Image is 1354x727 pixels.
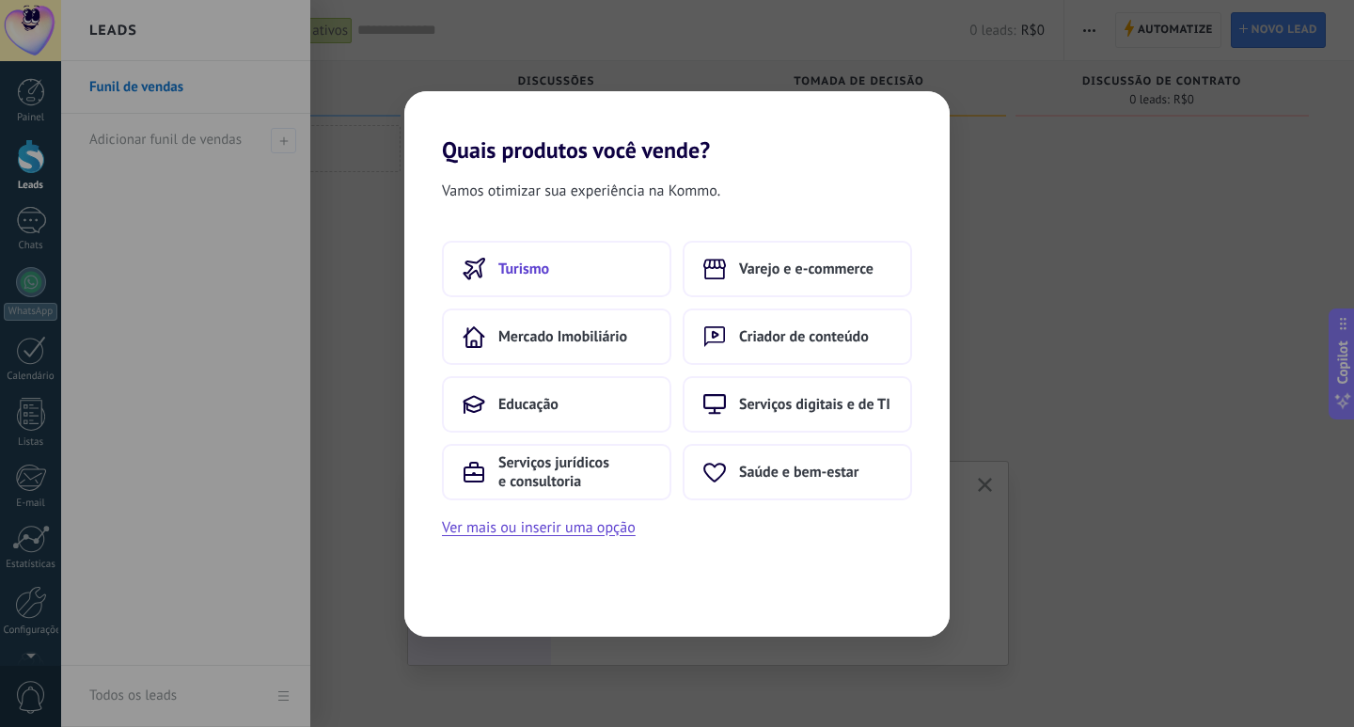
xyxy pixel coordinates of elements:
[442,444,671,500] button: Serviços jurídicos e consultoria
[442,308,671,365] button: Mercado Imobiliário
[683,444,912,500] button: Saúde e bem-estar
[442,179,720,203] span: Vamos otimizar sua experiência na Kommo.
[739,260,874,278] span: Varejo e e-commerce
[683,376,912,433] button: Serviços digitais e de TI
[442,515,636,540] button: Ver mais ou inserir uma opção
[683,308,912,365] button: Criador de conteúdo
[498,453,651,491] span: Serviços jurídicos e consultoria
[442,241,671,297] button: Turismo
[498,327,627,346] span: Mercado Imobiliário
[404,91,950,164] h2: Quais produtos você vende?
[442,376,671,433] button: Educação
[739,327,869,346] span: Criador de conteúdo
[739,395,890,414] span: Serviços digitais e de TI
[498,260,549,278] span: Turismo
[498,395,559,414] span: Educação
[739,463,858,482] span: Saúde e bem-estar
[683,241,912,297] button: Varejo e e-commerce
